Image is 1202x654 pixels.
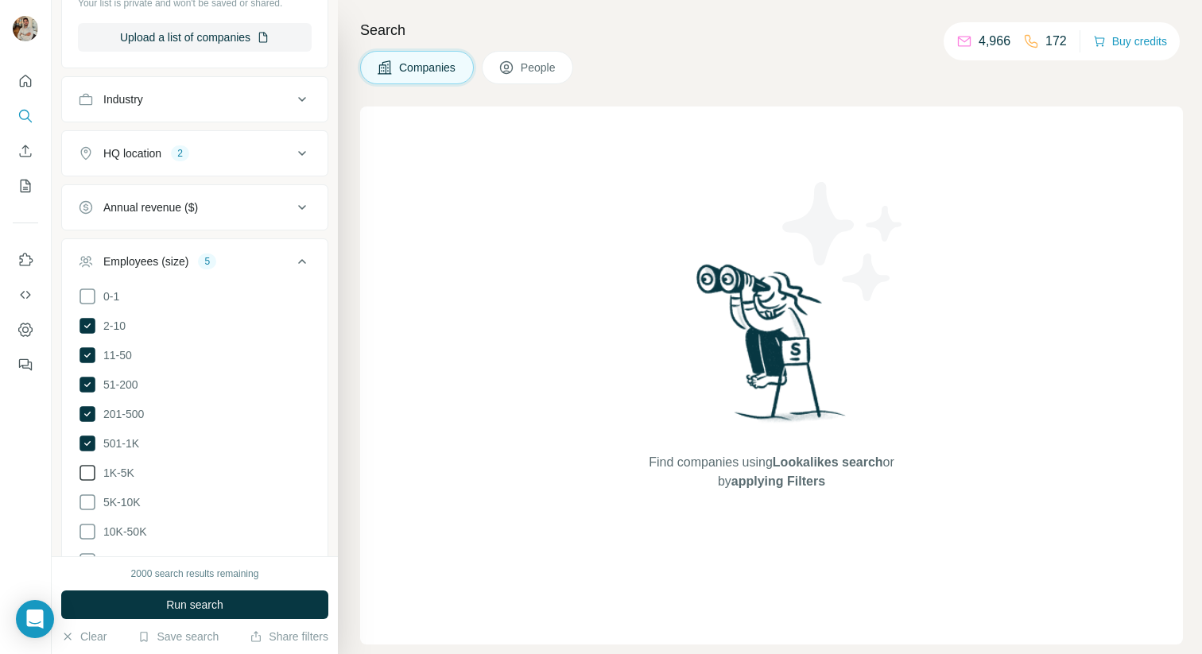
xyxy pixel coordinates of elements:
[62,188,328,226] button: Annual revenue ($)
[1093,30,1167,52] button: Buy credits
[171,146,189,161] div: 2
[13,281,38,309] button: Use Surfe API
[103,253,188,269] div: Employees (size)
[78,23,312,52] button: Upload a list of companies
[97,465,134,481] span: 1K-5K
[166,597,223,613] span: Run search
[13,67,38,95] button: Quick start
[772,170,915,313] img: Surfe Illustration - Stars
[97,553,153,569] span: 50K-100K
[1045,32,1067,51] p: 172
[103,199,198,215] div: Annual revenue ($)
[250,629,328,644] button: Share filters
[61,590,328,619] button: Run search
[97,494,141,510] span: 5K-10K
[62,80,328,118] button: Industry
[61,629,107,644] button: Clear
[644,453,898,491] span: Find companies using or by
[731,474,825,488] span: applying Filters
[521,60,557,75] span: People
[773,455,883,469] span: Lookalikes search
[399,60,457,75] span: Companies
[103,91,143,107] div: Industry
[13,16,38,41] img: Avatar
[97,406,144,422] span: 201-500
[16,600,54,638] div: Open Intercom Messenger
[62,134,328,172] button: HQ location2
[198,254,216,269] div: 5
[103,145,161,161] div: HQ location
[13,246,38,274] button: Use Surfe on LinkedIn
[13,102,38,130] button: Search
[97,347,132,363] span: 11-50
[62,242,328,287] button: Employees (size)5
[131,567,259,581] div: 2000 search results remaining
[979,32,1010,51] p: 4,966
[97,435,139,451] span: 501-1K
[360,19,1183,41] h4: Search
[97,377,138,393] span: 51-200
[689,260,855,437] img: Surfe Illustration - Woman searching with binoculars
[97,524,146,540] span: 10K-50K
[13,350,38,379] button: Feedback
[13,137,38,165] button: Enrich CSV
[13,172,38,200] button: My lists
[97,288,119,304] span: 0-1
[97,318,126,334] span: 2-10
[138,629,219,644] button: Save search
[13,315,38,344] button: Dashboard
